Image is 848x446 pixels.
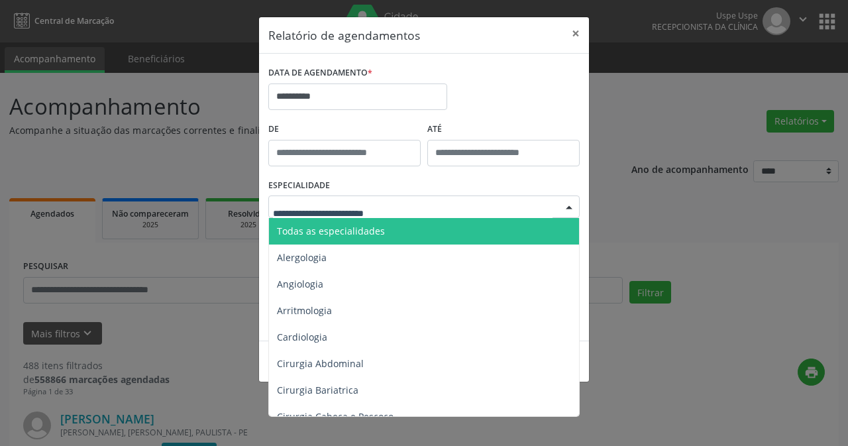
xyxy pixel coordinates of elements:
[277,331,327,343] span: Cardiologia
[268,63,372,84] label: DATA DE AGENDAMENTO
[268,119,421,140] label: De
[277,251,327,264] span: Alergologia
[277,357,364,370] span: Cirurgia Abdominal
[277,304,332,317] span: Arritmologia
[277,278,323,290] span: Angiologia
[277,384,358,396] span: Cirurgia Bariatrica
[277,225,385,237] span: Todas as especialidades
[427,119,580,140] label: ATÉ
[277,410,394,423] span: Cirurgia Cabeça e Pescoço
[268,27,420,44] h5: Relatório de agendamentos
[268,176,330,196] label: ESPECIALIDADE
[562,17,589,50] button: Close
